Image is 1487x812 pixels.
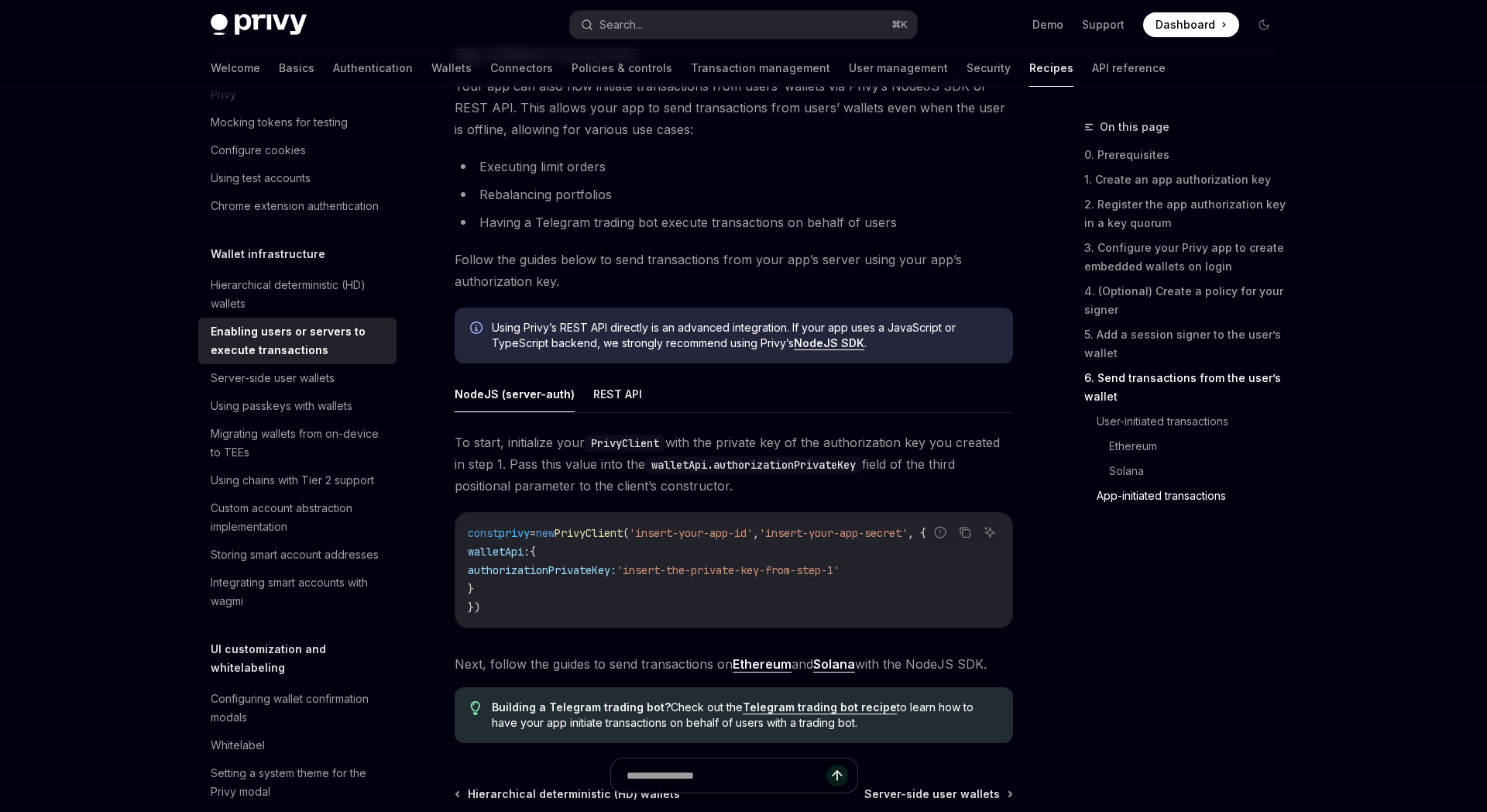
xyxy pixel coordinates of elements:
a: Security [967,50,1011,87]
a: Transaction management [691,50,830,87]
div: Chrome extension authentication [211,197,379,215]
span: Your app can also now initiate transactions from users’ wallets via Privy’s NodeJS SDK or REST AP... [455,75,1013,140]
a: Server-side user wallets [198,364,397,392]
button: NodeJS (server-auth) [455,376,575,412]
a: App-initiated transactions [1097,483,1289,508]
img: dark logo [211,14,307,36]
div: Setting a system theme for the Privy modal [211,764,387,801]
a: Welcome [211,50,260,87]
a: Configure cookies [198,136,397,164]
button: Toggle dark mode [1252,12,1276,37]
a: Policies & controls [572,50,672,87]
span: Using Privy’s REST API directly is an advanced integration. If your app uses a JavaScript or Type... [492,320,998,351]
a: Custom account abstraction implementation [198,494,397,541]
button: Send message [826,765,848,786]
div: Using chains with Tier 2 support [211,471,374,490]
a: Enabling users or servers to execute transactions [198,318,397,364]
code: PrivyClient [585,435,665,452]
a: NodeJS SDK [794,336,864,350]
a: Using passkeys with wallets [198,392,397,420]
a: Mocking tokens for testing [198,108,397,136]
a: 3. Configure your Privy app to create embedded wallets on login [1084,236,1289,279]
a: Ethereum [1109,434,1289,459]
a: Recipes [1029,50,1073,87]
span: Follow the guides below to send transactions from your app’s server using your app’s authorizatio... [455,249,1013,292]
li: Rebalancing portfolios [455,184,1013,205]
svg: Tip [470,701,481,715]
span: ( [623,526,629,540]
div: Search... [599,15,643,34]
a: 0. Prerequisites [1084,143,1289,167]
a: Configuring wallet confirmation modals [198,685,397,731]
div: Mocking tokens for testing [211,113,348,132]
a: Setting a system theme for the Privy modal [198,759,397,806]
div: Whitelabel [211,736,265,755]
a: Solana [1109,459,1289,483]
strong: Building a Telegram trading bot? [492,700,671,714]
a: Connectors [490,50,553,87]
a: 6. Send transactions from the user’s wallet [1084,366,1289,409]
a: 1. Create an app authorization key [1084,167,1289,192]
a: Using test accounts [198,164,397,192]
div: Server-side user wallets [211,369,335,387]
a: Support [1082,17,1125,33]
div: Storing smart account addresses [211,545,379,564]
div: Configure cookies [211,141,306,160]
button: Copy the contents from the code block [955,522,975,542]
div: Enabling users or servers to execute transactions [211,322,387,360]
span: 'insert-the-private-key-from-step-1' [616,563,840,577]
span: , { [908,526,926,540]
a: Ethereum [733,656,792,673]
span: On this page [1100,118,1169,136]
li: Having a Telegram trading bot execute transactions on behalf of users [455,212,1013,233]
a: Chrome extension authentication [198,192,397,220]
a: Using chains with Tier 2 support [198,466,397,494]
a: Wallets [431,50,472,87]
h5: UI customization and whitelabeling [211,640,397,677]
span: authorizationPrivateKey: [468,563,616,577]
a: 2. Register the app authorization key in a key quorum [1084,192,1289,236]
a: User-initiated transactions [1097,409,1289,434]
span: const [468,526,499,540]
a: Telegram trading bot recipe [743,700,897,714]
a: Integrating smart accounts with wagmi [198,569,397,615]
a: Migrating wallets from on-device to TEEs [198,420,397,466]
span: ⌘ K [891,19,908,31]
a: Hierarchical deterministic (HD) wallets [198,271,397,318]
code: walletApi.authorizationPrivateKey [645,456,862,473]
div: Configuring wallet confirmation modals [211,690,387,727]
li: Executing limit orders [455,156,1013,177]
span: Next, follow the guides to send transactions on and with the NodeJS SDK. [455,653,1013,675]
a: 5. Add a session signer to the user’s wallet [1084,322,1289,366]
span: = [530,526,536,540]
span: }) [468,600,480,614]
span: Dashboard [1156,17,1215,33]
span: PrivyClient [555,526,623,540]
h5: Wallet infrastructure [211,245,325,263]
a: Basics [279,50,314,87]
a: Dashboard [1143,12,1239,37]
div: Using test accounts [211,169,311,188]
span: walletApi: [468,545,530,559]
a: User management [849,50,948,87]
span: { [530,545,536,559]
a: 4. (Optional) Create a policy for your signer [1084,279,1289,322]
span: } [468,582,474,596]
button: REST API [593,376,642,412]
span: new [536,526,555,540]
span: Check out the to learn how to have your app initiate transactions on behalf of users with a tradi... [492,700,998,731]
button: Search...⌘K [570,11,917,39]
a: Authentication [333,50,413,87]
button: Report incorrect code [930,522,950,542]
a: API reference [1092,50,1166,87]
a: Demo [1032,17,1063,33]
div: Custom account abstraction implementation [211,499,387,536]
div: Using passkeys with wallets [211,397,352,415]
svg: Info [470,322,486,337]
span: privy [499,526,530,540]
button: Ask AI [980,522,1000,542]
div: Migrating wallets from on-device to TEEs [211,425,387,462]
a: Solana [813,656,855,673]
span: 'insert-your-app-id' [629,526,753,540]
div: Integrating smart accounts with wagmi [211,573,387,611]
